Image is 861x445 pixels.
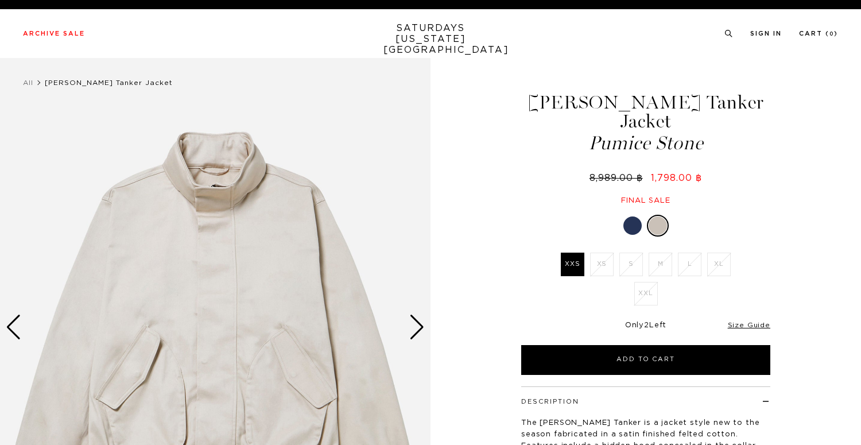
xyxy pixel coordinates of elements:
[799,30,838,37] a: Cart (0)
[728,322,770,328] a: Size Guide
[519,134,772,153] span: Pumice Stone
[589,173,647,183] del: 8,989.00 ฿
[829,32,834,37] small: 0
[23,79,33,86] a: All
[750,30,782,37] a: Sign In
[519,196,772,206] div: Final sale
[561,253,584,276] label: XXS
[45,79,173,86] span: [PERSON_NAME] Tanker Jacket
[383,23,478,56] a: SATURDAYS[US_STATE][GEOGRAPHIC_DATA]
[521,345,770,375] button: Add to Cart
[519,93,772,153] h1: [PERSON_NAME] Tanker Jacket
[651,173,702,183] span: 1,798.00 ฿
[521,398,579,405] button: Description
[521,321,770,331] div: Only Left
[23,30,85,37] a: Archive Sale
[409,315,425,340] div: Next slide
[6,315,21,340] div: Previous slide
[644,322,649,329] span: 2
